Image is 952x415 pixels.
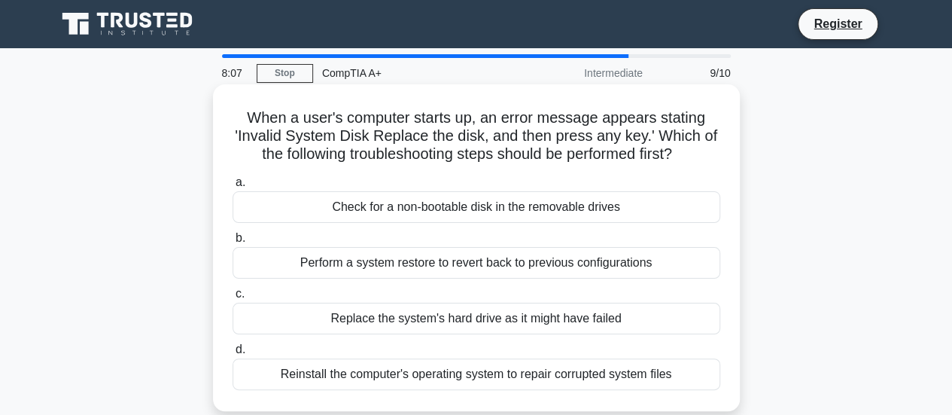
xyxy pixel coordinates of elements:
[236,231,245,244] span: b.
[236,175,245,188] span: a.
[257,64,313,83] a: Stop
[236,343,245,355] span: d.
[652,58,740,88] div: 9/10
[231,108,722,164] h5: When a user's computer starts up, an error message appears stating 'Invalid System Disk Replace t...
[233,247,720,279] div: Perform a system restore to revert back to previous configurations
[233,303,720,334] div: Replace the system's hard drive as it might have failed
[804,14,871,33] a: Register
[236,287,245,300] span: c.
[233,359,720,390] div: Reinstall the computer's operating system to repair corrupted system files
[233,191,720,223] div: Check for a non-bootable disk in the removable drives
[213,58,257,88] div: 8:07
[520,58,652,88] div: Intermediate
[313,58,520,88] div: CompTIA A+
